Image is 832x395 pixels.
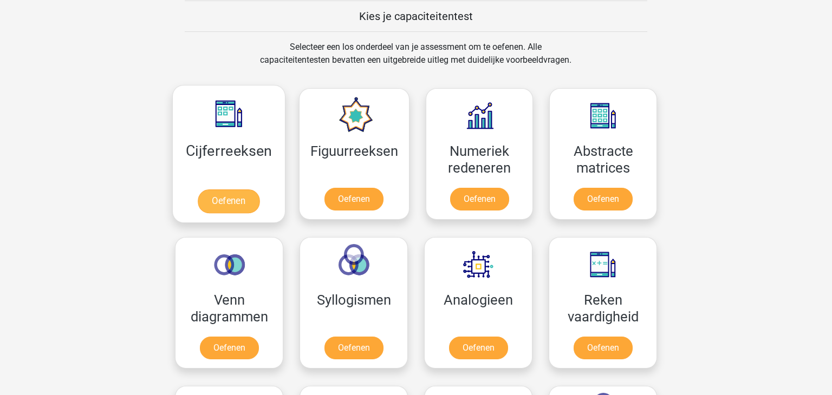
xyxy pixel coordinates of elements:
[198,189,259,213] a: Oefenen
[324,188,383,210] a: Oefenen
[250,41,582,80] div: Selecteer een los onderdeel van je assessment om te oefenen. Alle capaciteitentesten bevatten een...
[450,188,509,210] a: Oefenen
[449,337,508,359] a: Oefenen
[185,10,647,23] h5: Kies je capaciteitentest
[574,188,633,210] a: Oefenen
[324,337,383,359] a: Oefenen
[200,337,259,359] a: Oefenen
[574,337,633,359] a: Oefenen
